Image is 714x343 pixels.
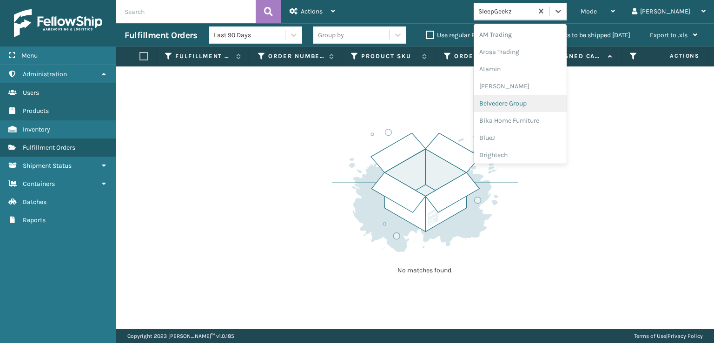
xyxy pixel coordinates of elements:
[23,89,39,97] span: Users
[125,30,197,41] h3: Fulfillment Orders
[547,52,603,60] label: Assigned Carrier Service
[478,7,534,16] div: SleepGeekz
[214,30,286,40] div: Last 90 Days
[474,43,567,60] div: Arosa Trading
[474,95,567,112] div: Belvedere Group
[127,329,234,343] p: Copyright 2023 [PERSON_NAME]™ v 1.0.185
[474,60,567,78] div: Atamin
[581,7,597,15] span: Mode
[454,52,510,60] label: Order Date
[318,30,344,40] div: Group by
[474,146,567,164] div: Brightech
[474,129,567,146] div: BlueJ
[23,180,55,188] span: Containers
[23,162,72,170] span: Shipment Status
[301,7,323,15] span: Actions
[23,198,46,206] span: Batches
[474,26,567,43] div: AM Trading
[361,52,417,60] label: Product SKU
[23,144,75,152] span: Fulfillment Orders
[634,333,666,339] a: Terms of Use
[540,31,630,39] label: Orders to be shipped [DATE]
[668,333,703,339] a: Privacy Policy
[641,48,705,64] span: Actions
[14,9,102,37] img: logo
[426,31,521,39] label: Use regular Palletizing mode
[650,31,688,39] span: Export to .xls
[268,52,324,60] label: Order Number
[23,107,49,115] span: Products
[634,329,703,343] div: |
[474,112,567,129] div: Bika Home Furniture
[23,70,67,78] span: Administration
[474,78,567,95] div: [PERSON_NAME]
[23,216,46,224] span: Reports
[175,52,231,60] label: Fulfillment Order Id
[23,125,50,133] span: Inventory
[21,52,38,59] span: Menu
